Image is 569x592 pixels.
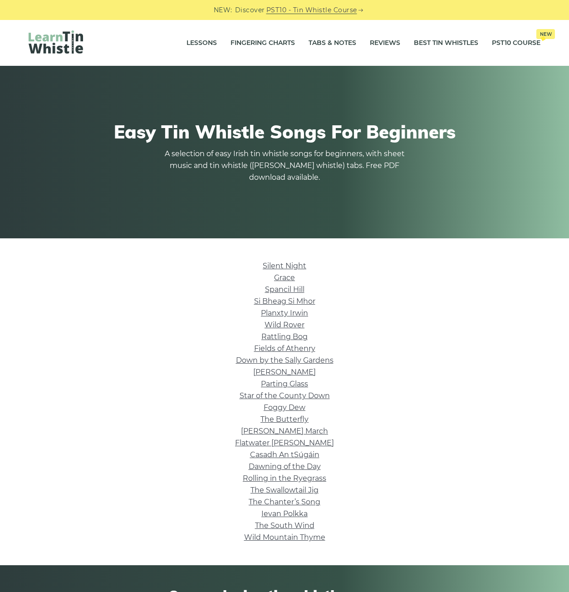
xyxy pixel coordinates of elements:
[186,32,217,54] a: Lessons
[235,439,334,447] a: Flatwater [PERSON_NAME]
[255,521,314,530] a: The South Wind
[265,321,304,329] a: Wild Rover
[253,368,316,376] a: [PERSON_NAME]
[261,309,308,317] a: Planxty Irwin
[240,391,330,400] a: Star of the County Down
[249,498,320,506] a: The Chanter’s Song
[264,403,305,412] a: Foggy Dew
[250,450,319,459] a: Casadh An tSúgáin
[254,297,315,306] a: Si­ Bheag Si­ Mhor
[250,486,319,494] a: The Swallowtail Jig
[254,344,315,353] a: Fields of Athenry
[536,29,555,39] span: New
[370,32,400,54] a: Reviews
[236,356,334,365] a: Down by the Sally Gardens
[243,474,326,483] a: Rolling in the Ryegrass
[162,148,407,183] p: A selection of easy Irish tin whistle songs for beginners, with sheet music and tin whistle ([PER...
[29,121,540,143] h1: Easy Tin Whistle Songs For Beginners
[309,32,356,54] a: Tabs & Notes
[414,32,478,54] a: Best Tin Whistles
[249,462,321,471] a: Dawning of the Day
[265,285,304,294] a: Spancil Hill
[29,30,83,54] img: LearnTinWhistle.com
[261,332,308,341] a: Rattling Bog
[241,427,328,435] a: [PERSON_NAME] March
[492,32,540,54] a: PST10 CourseNew
[261,380,308,388] a: Parting Glass
[261,509,308,518] a: Ievan Polkka
[263,261,306,270] a: Silent Night
[231,32,295,54] a: Fingering Charts
[274,273,295,282] a: Grace
[244,533,325,542] a: Wild Mountain Thyme
[260,415,309,424] a: The Butterfly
